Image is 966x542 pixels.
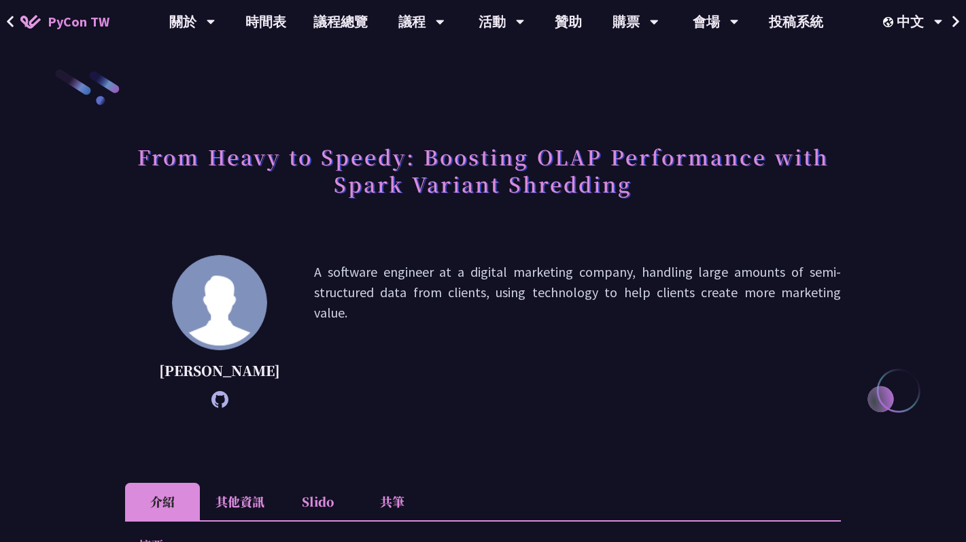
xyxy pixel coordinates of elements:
li: 其他資訊 [200,483,280,520]
img: Wei Jun Cheng [172,255,267,350]
a: PyCon TW [7,5,123,39]
img: Locale Icon [883,17,897,27]
li: 介紹 [125,483,200,520]
span: PyCon TW [48,12,109,32]
p: A software engineer at a digital marketing company, handling large amounts of semi-structured dat... [314,262,841,401]
p: [PERSON_NAME] [159,360,280,381]
h1: From Heavy to Speedy: Boosting OLAP Performance with Spark Variant Shredding [125,136,841,204]
li: Slido [280,483,355,520]
img: Home icon of PyCon TW 2025 [20,15,41,29]
li: 共筆 [355,483,430,520]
